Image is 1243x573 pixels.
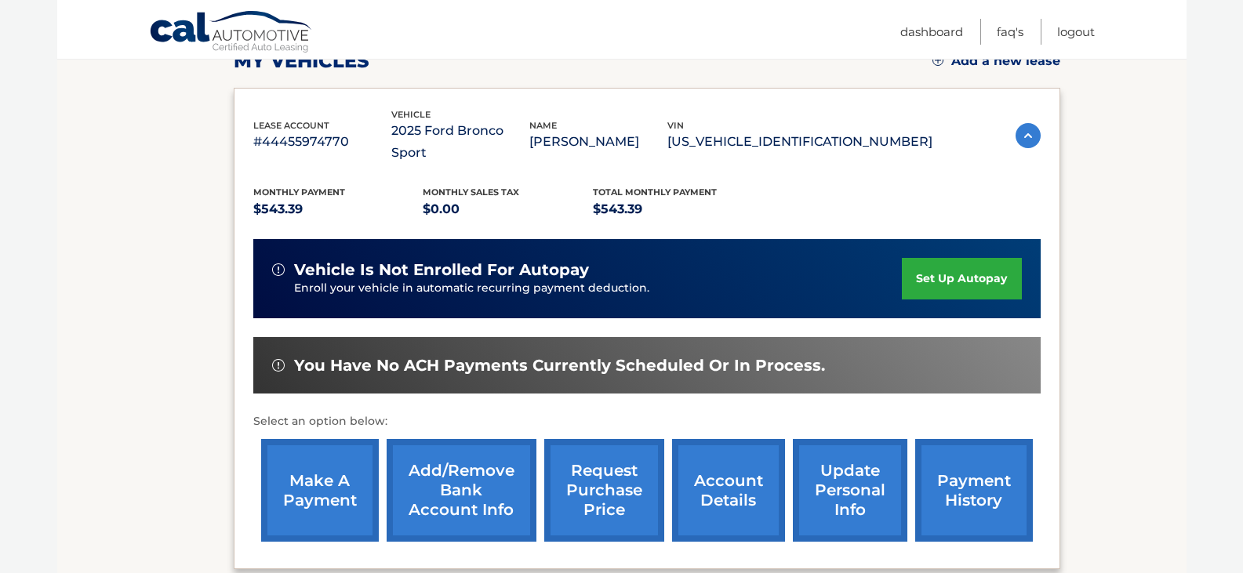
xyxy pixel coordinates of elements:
p: $0.00 [423,198,593,220]
p: $543.39 [253,198,423,220]
p: 2025 Ford Bronco Sport [391,120,529,164]
span: vehicle [391,109,431,120]
p: Enroll your vehicle in automatic recurring payment deduction. [294,280,903,297]
a: payment history [915,439,1033,542]
a: Dashboard [900,19,963,45]
a: account details [672,439,785,542]
a: Add/Remove bank account info [387,439,536,542]
a: Logout [1057,19,1095,45]
span: Total Monthly Payment [593,187,717,198]
a: request purchase price [544,439,664,542]
p: [US_VEHICLE_IDENTIFICATION_NUMBER] [667,131,932,153]
a: Add a new lease [932,53,1060,69]
p: #44455974770 [253,131,391,153]
span: vehicle is not enrolled for autopay [294,260,589,280]
a: FAQ's [997,19,1023,45]
img: accordion-active.svg [1016,123,1041,148]
h2: my vehicles [234,49,369,73]
p: $543.39 [593,198,763,220]
span: name [529,120,557,131]
span: Monthly sales Tax [423,187,519,198]
img: alert-white.svg [272,359,285,372]
span: lease account [253,120,329,131]
img: add.svg [932,55,943,66]
span: vin [667,120,684,131]
a: set up autopay [902,258,1021,299]
span: You have no ACH payments currently scheduled or in process. [294,356,825,375]
p: [PERSON_NAME] [529,131,667,153]
span: Monthly Payment [253,187,345,198]
a: Cal Automotive [149,10,314,56]
img: alert-white.svg [272,263,285,276]
p: Select an option below: [253,412,1041,431]
a: update personal info [793,439,907,542]
a: make a payment [261,439,379,542]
